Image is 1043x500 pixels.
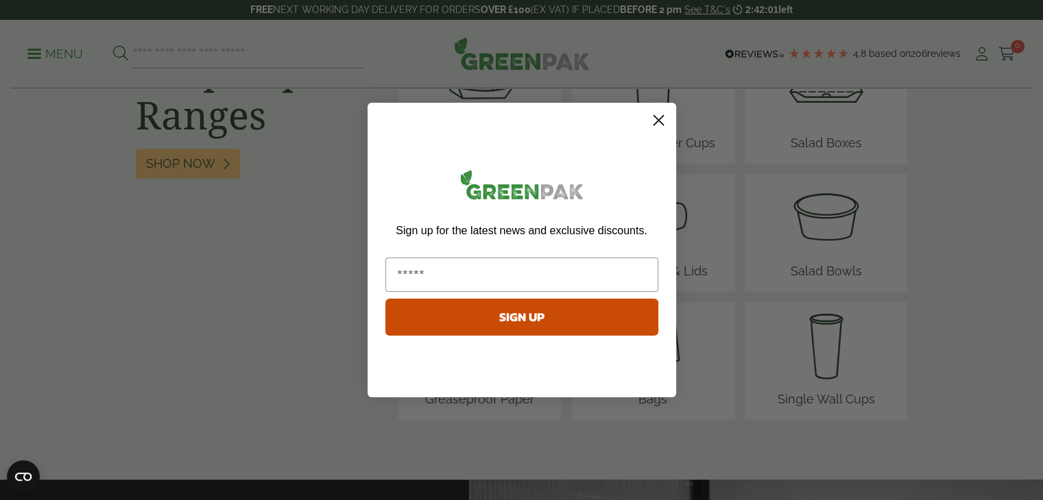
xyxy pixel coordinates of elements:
[385,299,658,336] button: SIGN UP
[7,460,40,493] button: Open CMP widget
[647,108,671,132] button: Close dialog
[396,225,647,236] span: Sign up for the latest news and exclusive discounts.
[385,164,658,210] img: greenpak_logo
[385,258,658,292] input: Email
